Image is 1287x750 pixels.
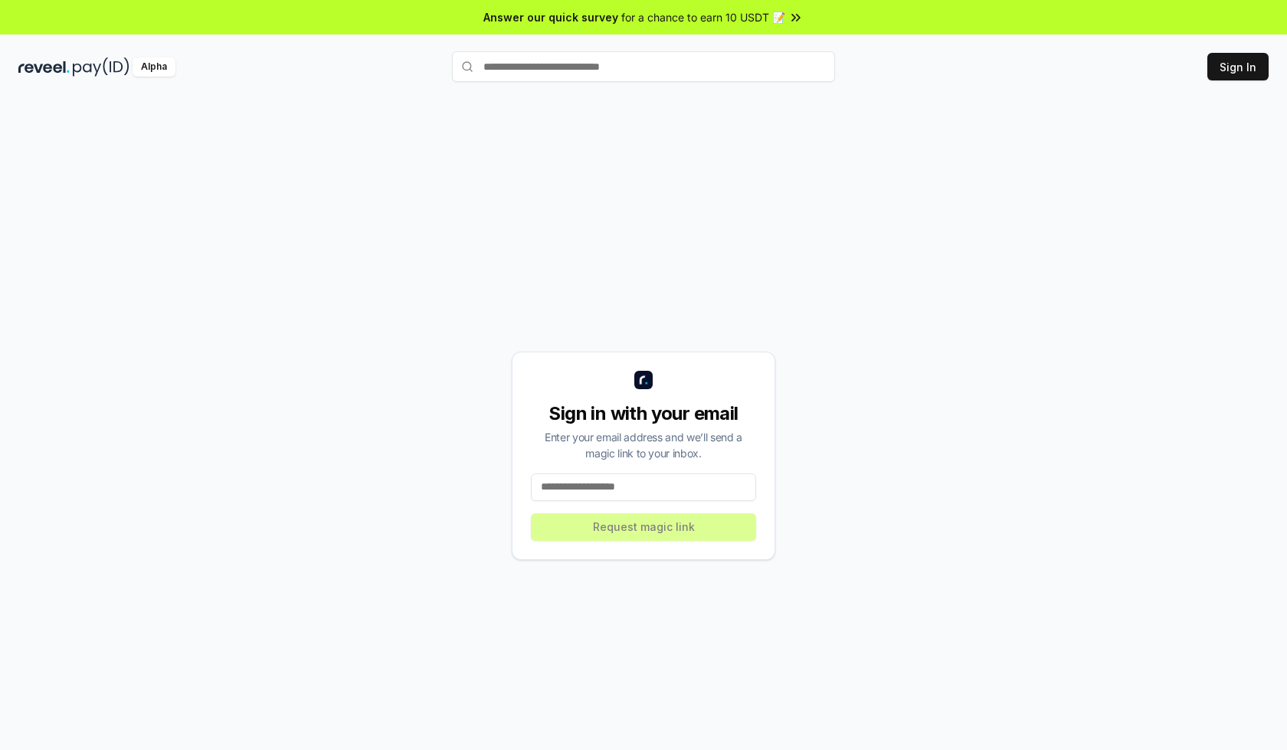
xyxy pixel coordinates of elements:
[531,401,756,426] div: Sign in with your email
[531,429,756,461] div: Enter your email address and we’ll send a magic link to your inbox.
[73,57,129,77] img: pay_id
[483,9,618,25] span: Answer our quick survey
[1207,53,1269,80] button: Sign In
[621,9,785,25] span: for a chance to earn 10 USDT 📝
[634,371,653,389] img: logo_small
[133,57,175,77] div: Alpha
[18,57,70,77] img: reveel_dark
